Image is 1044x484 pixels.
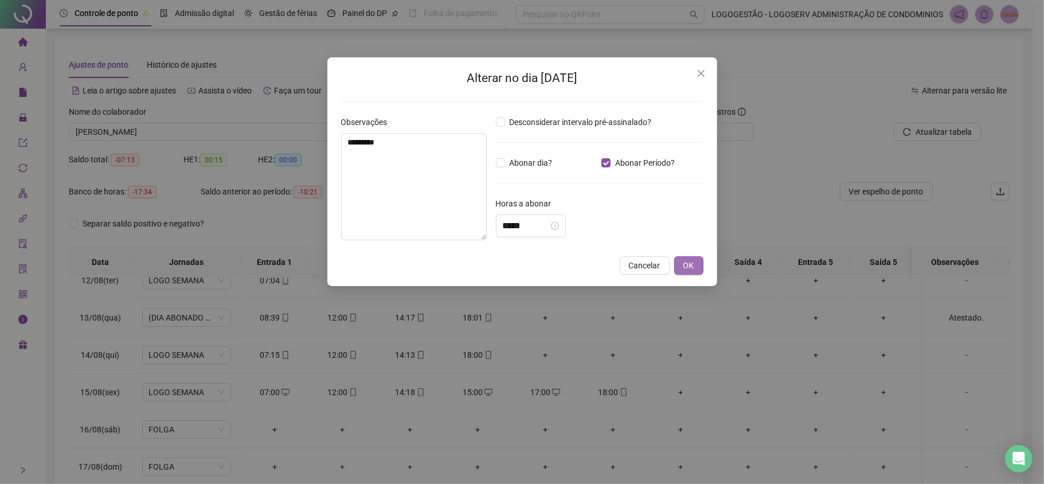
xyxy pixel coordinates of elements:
[341,116,395,128] label: Observações
[505,157,557,169] span: Abonar dia?
[683,259,694,272] span: OK
[697,69,706,78] span: close
[620,256,670,275] button: Cancelar
[341,69,703,88] h2: Alterar no dia [DATE]
[692,64,710,83] button: Close
[629,259,660,272] span: Cancelar
[674,256,703,275] button: OK
[1005,445,1033,473] div: Open Intercom Messenger
[611,157,679,169] span: Abonar Período?
[505,116,656,128] span: Desconsiderar intervalo pré-assinalado?
[496,197,559,210] label: Horas a abonar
